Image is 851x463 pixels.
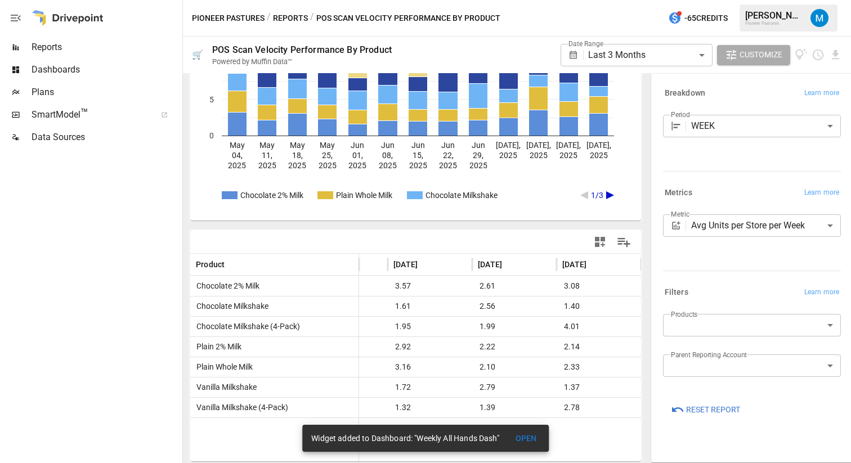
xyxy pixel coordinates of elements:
span: [DATE] [393,259,418,270]
text: 2025 [559,151,577,160]
text: 04, [232,151,243,160]
text: 2025 [409,161,427,170]
text: 5 [209,95,214,104]
button: Reports [273,11,308,25]
text: Jun [472,141,485,150]
text: 18, [292,151,303,160]
span: 1.95 [393,317,413,336]
text: 2025 [439,161,457,170]
span: Learn more [804,88,839,99]
span: Plans [32,86,180,99]
span: [DATE] [562,259,586,270]
label: Metric [671,209,689,219]
span: 3.08 [562,276,581,296]
text: Plain Whole Milk [336,191,393,200]
div: Powered by Muffin Data™ [212,57,292,66]
button: View documentation [795,45,808,65]
div: POS Scan Velocity Performance By Product [212,44,392,55]
span: Vanilla Milkshake (4-Pack) [192,403,288,412]
span: Plain Whole Milk [192,362,253,371]
label: Parent Reporting Account [671,350,747,359]
button: Customize [717,45,790,65]
div: Pioneer Pastures [745,21,804,26]
text: Chocolate 2% Milk [240,191,304,200]
span: Learn more [804,187,839,199]
text: [DATE], [556,141,581,150]
span: Customize [740,48,782,62]
span: Product [196,259,225,270]
button: Matt Fiedler [804,2,835,34]
span: 1.39 [478,398,497,417]
span: 2.14 [562,337,581,357]
text: 22, [443,151,454,160]
span: 1.99 [478,317,497,336]
text: May [259,141,275,150]
span: 1.40 [562,296,581,316]
text: 2025 [228,161,246,170]
span: 2.10 [478,357,497,377]
span: Dashboards [32,63,180,77]
span: Data Sources [32,131,180,144]
span: 3.57 [393,276,413,296]
span: 3.16 [393,357,413,377]
h6: Breakdown [665,87,705,100]
span: Reset Report [686,403,740,417]
text: May [230,141,245,150]
text: 08, [382,151,393,160]
img: Matt Fiedler [810,9,828,27]
div: [PERSON_NAME] [745,10,804,21]
span: 1.61 [393,296,413,316]
button: Download report [829,48,842,61]
text: 0 [209,131,214,140]
span: 2.79 [478,377,497,397]
label: Products [671,309,697,319]
h6: Filters [665,286,688,299]
text: 2025 [348,161,366,170]
span: SmartModel [32,108,149,122]
div: / [267,11,271,25]
div: Widget added to Dashboard: "Weekly All Hands Dash" [311,428,499,448]
span: -65 Credits [684,11,728,25]
div: 🛒 [192,50,203,60]
button: Sort [419,257,435,272]
button: Reset Report [663,399,748,420]
text: Jun [441,141,455,150]
text: 2025 [379,161,397,170]
text: [DATE], [526,141,551,150]
text: 2025 [469,161,487,170]
span: 1.72 [393,377,413,397]
h6: Metrics [665,187,692,199]
text: 2025 [258,161,276,170]
span: 4.01 [562,317,581,336]
span: [DATE] [478,259,502,270]
span: 1.32 [393,398,413,417]
button: Schedule report [812,48,825,61]
button: OPEN [508,428,544,449]
text: 2025 [530,151,548,160]
span: Vanilla Milkshake [192,383,257,392]
span: 2.92 [393,337,413,357]
div: Avg Units per Store per Week [691,214,841,237]
div: WEEK [691,115,841,137]
text: May [320,141,335,150]
text: 1/3 [591,191,603,200]
span: 1.37 [562,377,581,397]
label: Period [671,110,690,119]
text: Chocolate Milkshake [425,191,498,200]
span: 2.22 [478,337,497,357]
text: 2025 [288,161,306,170]
span: Chocolate Milkshake (4-Pack) [192,322,300,331]
span: Plain 2% Milk [192,342,241,351]
text: 2025 [499,151,517,160]
text: [DATE], [586,141,611,150]
text: May [290,141,305,150]
text: Jun [411,141,425,150]
button: Sort [503,257,519,272]
button: Manage Columns [611,230,637,255]
text: 01, [352,151,363,160]
span: 2.61 [478,276,497,296]
text: 25, [322,151,333,160]
span: 2.56 [478,296,497,316]
span: 2.33 [562,357,581,377]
